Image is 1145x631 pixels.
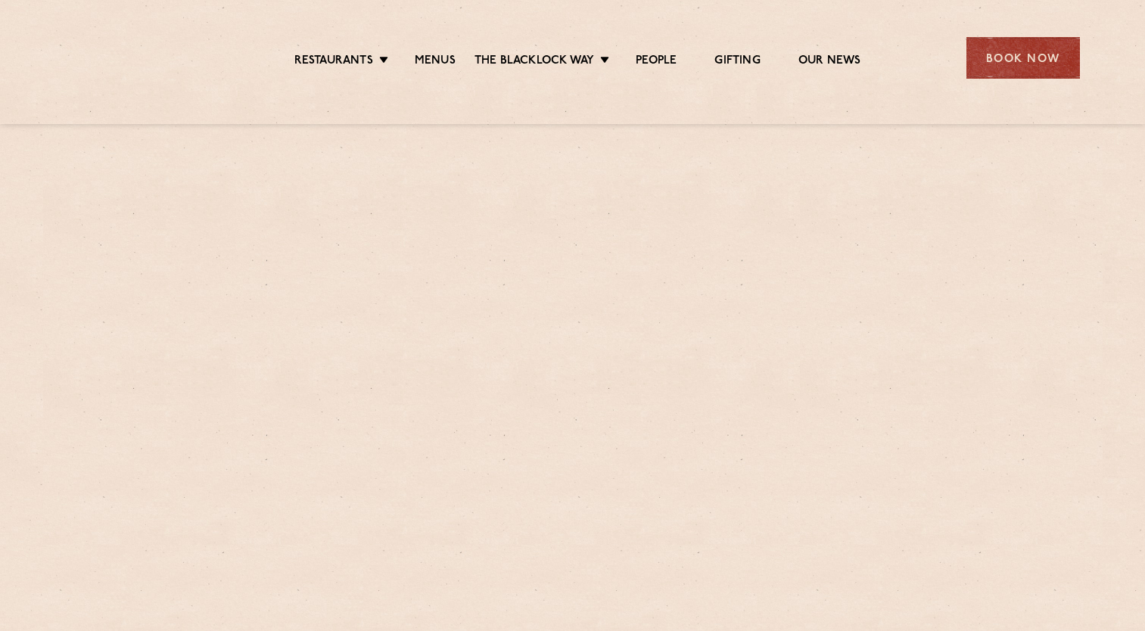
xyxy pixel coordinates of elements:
[66,14,197,101] img: svg%3E
[966,37,1080,79] div: Book Now
[474,54,594,70] a: The Blacklock Way
[294,54,373,70] a: Restaurants
[636,54,677,70] a: People
[798,54,861,70] a: Our News
[415,54,456,70] a: Menus
[714,54,760,70] a: Gifting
